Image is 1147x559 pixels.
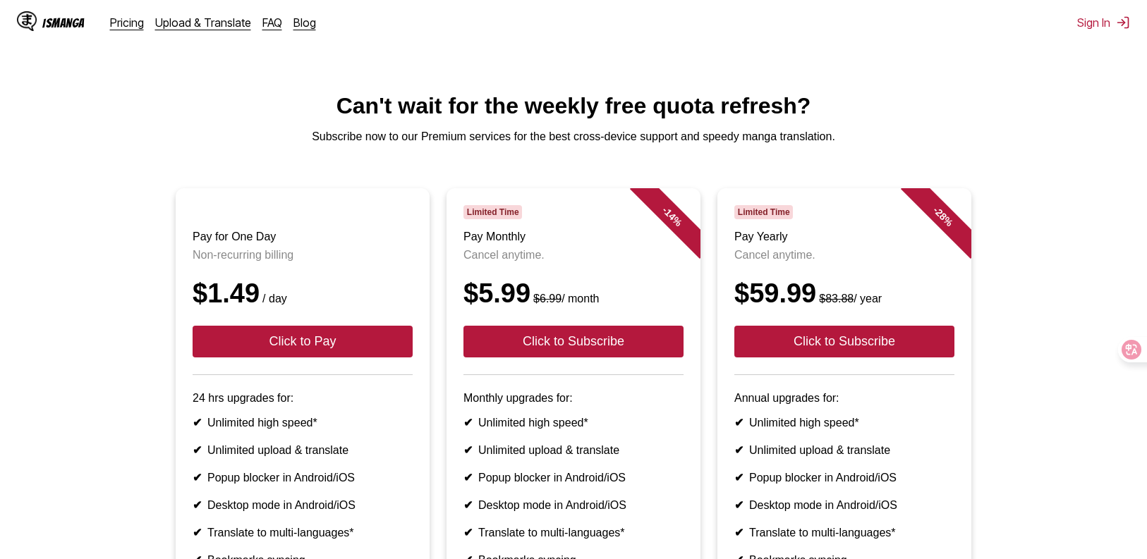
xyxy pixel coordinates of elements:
b: ✔ [734,472,744,484]
b: ✔ [734,527,744,539]
b: ✔ [734,499,744,511]
b: ✔ [463,527,473,539]
img: IsManga Logo [17,11,37,31]
h3: Pay Monthly [463,231,684,243]
b: ✔ [463,472,473,484]
p: Annual upgrades for: [734,392,954,405]
li: Unlimited high speed* [734,416,954,429]
b: ✔ [193,444,202,456]
b: ✔ [463,417,473,429]
li: Unlimited upload & translate [193,443,413,457]
a: Upload & Translate [155,16,251,30]
b: ✔ [193,417,202,429]
li: Unlimited upload & translate [734,443,954,457]
li: Unlimited high speed* [193,416,413,429]
li: Translate to multi-languages* [463,526,684,539]
li: Desktop mode in Android/iOS [193,498,413,512]
h3: Pay Yearly [734,231,954,243]
b: ✔ [734,444,744,456]
s: $6.99 [533,293,562,305]
li: Desktop mode in Android/iOS [734,498,954,512]
div: - 28 % [901,174,985,259]
span: Limited Time [463,205,522,219]
a: Pricing [110,16,144,30]
p: Non-recurring billing [193,249,413,262]
p: Cancel anytime. [463,249,684,262]
small: / month [530,293,599,305]
h1: Can't wait for the weekly free quota refresh? [11,93,1136,119]
button: Click to Subscribe [734,326,954,357]
b: ✔ [734,417,744,429]
li: Popup blocker in Android/iOS [734,471,954,484]
div: $5.99 [463,278,684,309]
span: Limited Time [734,205,793,219]
small: / year [816,293,882,305]
b: ✔ [193,499,202,511]
s: $83.88 [819,293,854,305]
h3: Pay for One Day [193,231,413,243]
div: $1.49 [193,278,413,309]
div: $59.99 [734,278,954,309]
li: Unlimited upload & translate [463,443,684,457]
p: Monthly upgrades for: [463,392,684,405]
b: ✔ [193,527,202,539]
li: Desktop mode in Android/iOS [463,498,684,512]
b: ✔ [193,472,202,484]
b: ✔ [463,444,473,456]
li: Translate to multi-languages* [734,526,954,539]
button: Click to Pay [193,326,413,357]
small: / day [260,293,287,305]
a: IsManga LogoIsManga [17,11,110,34]
li: Popup blocker in Android/iOS [193,471,413,484]
div: IsManga [42,16,85,30]
img: Sign out [1116,16,1130,30]
div: - 14 % [630,174,715,259]
button: Click to Subscribe [463,326,684,357]
p: Subscribe now to our Premium services for the best cross-device support and speedy manga translat... [11,130,1136,143]
p: Cancel anytime. [734,249,954,262]
button: Sign In [1077,16,1130,30]
li: Unlimited high speed* [463,416,684,429]
p: 24 hrs upgrades for: [193,392,413,405]
a: FAQ [262,16,282,30]
b: ✔ [463,499,473,511]
li: Translate to multi-languages* [193,526,413,539]
li: Popup blocker in Android/iOS [463,471,684,484]
a: Blog [293,16,316,30]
